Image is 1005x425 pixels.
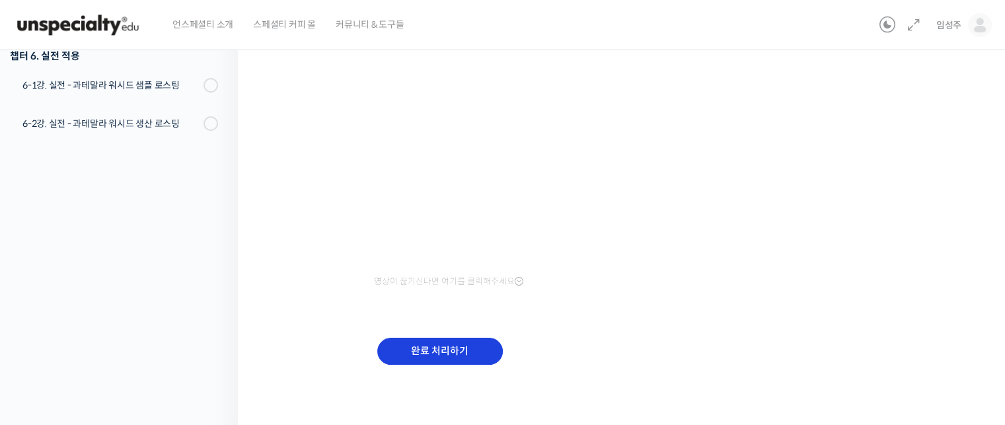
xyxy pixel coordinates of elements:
div: 챕터 6. 실전 적용 [10,47,218,65]
a: 대화 [87,315,170,348]
span: 홈 [42,335,50,346]
div: 6-2강. 실전 - 과테말라 워시드 생산 로스팅 [22,116,200,131]
span: 대화 [121,336,137,346]
a: 설정 [170,315,254,348]
span: 영상이 끊기신다면 여기를 클릭해주세요 [374,276,523,287]
input: 완료 처리하기 [377,338,503,365]
span: 임성주 [936,19,961,31]
span: 설정 [204,335,220,346]
a: 홈 [4,315,87,348]
div: 6-1강. 실전 - 과테말라 워시드 샘플 로스팅 [22,78,200,93]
